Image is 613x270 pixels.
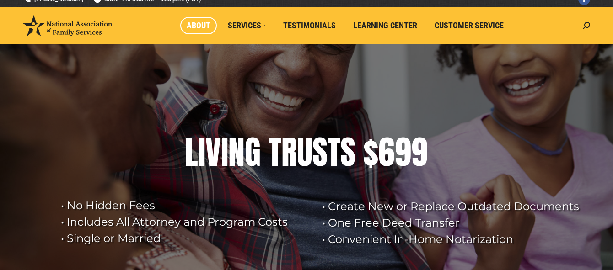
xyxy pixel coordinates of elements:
div: T [269,134,281,170]
div: S [312,134,328,170]
span: Learning Center [353,21,417,31]
div: L [185,134,198,170]
rs-layer: • Create New or Replace Outdated Documents • One Free Deed Transfer • Convenient In-Home Notariza... [322,198,587,248]
div: S [340,134,355,170]
span: Testimonials [283,21,336,31]
span: Services [228,21,266,31]
div: I [221,134,228,170]
div: $ [363,134,378,170]
div: 6 [378,134,395,170]
a: Learning Center [347,17,424,34]
div: U [297,134,312,170]
div: 9 [411,134,428,170]
div: G [245,134,261,170]
rs-layer: • No Hidden Fees • Includes All Attorney and Program Costs • Single or Married [61,197,311,247]
div: I [198,134,205,170]
a: About [180,17,217,34]
a: Customer Service [428,17,510,34]
div: T [328,134,340,170]
img: National Association of Family Services [23,15,112,36]
div: N [228,134,245,170]
span: Customer Service [435,21,504,31]
a: Testimonials [277,17,342,34]
div: 9 [395,134,411,170]
div: V [205,134,221,170]
div: R [281,134,297,170]
span: About [187,21,210,31]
